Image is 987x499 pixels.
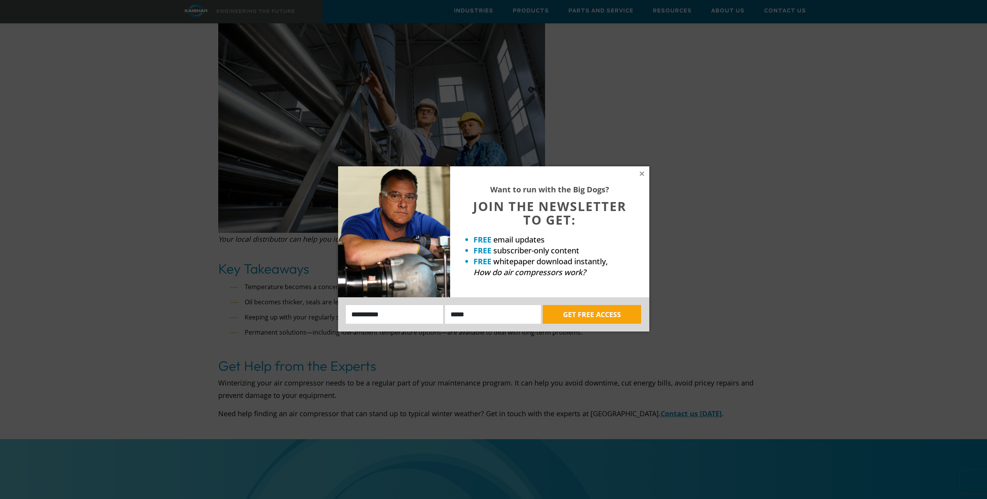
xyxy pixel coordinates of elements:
[493,245,579,256] span: subscriber-only content
[493,234,545,245] span: email updates
[543,305,641,324] button: GET FREE ACCESS
[490,184,609,195] strong: Want to run with the Big Dogs?
[473,267,586,277] em: How do air compressors work?
[445,305,541,324] input: Email
[473,245,491,256] strong: FREE
[473,256,491,267] strong: FREE
[473,198,626,228] span: JOIN THE NEWSLETTER TO GET:
[638,170,645,177] button: Close
[473,234,491,245] strong: FREE
[346,305,444,324] input: Name:
[493,256,608,267] span: whitepaper download instantly,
